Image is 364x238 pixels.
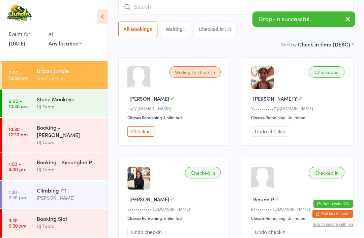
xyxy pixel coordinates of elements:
button: Exit kiosk mode [312,210,353,218]
img: image1678006884.png [251,66,274,89]
img: image1721362005.png [127,167,150,190]
time: 3:30 - 5:30 pm [9,217,26,228]
div: Stone Monkeys [37,95,102,103]
div: Waiting to check in [169,66,221,78]
div: UJ Team [37,222,102,230]
div: Checked in [185,167,221,178]
div: At [49,28,82,39]
div: Classes Remaining: Unlimited [127,114,223,120]
div: Y••••••••••7@[DOMAIN_NAME] [251,105,346,111]
div: Events for [9,28,42,39]
img: Urban Jungle Indoor Rock Climbing [7,5,32,22]
div: Booking - [PERSON_NAME] [37,124,102,138]
div: Urban Jungle [37,67,102,74]
div: Classes Remaining: Unlimited [251,114,346,120]
button: Checked in121 [193,22,237,37]
div: 1 [183,27,185,32]
div: L•••••••••••i@[DOMAIN_NAME] [127,206,223,212]
a: 9:00 -10:30 amStone MonkeysUJ Team [2,90,108,117]
div: Booking Slot [37,215,102,222]
label: Sort by [281,41,297,48]
a: 1:30 -2:30 pmClimbing PT[PERSON_NAME] [2,181,108,208]
div: UJ Team [37,166,102,173]
div: UJ Team [37,138,102,146]
div: Classes Remaining: Unlimited [251,215,346,221]
a: 10:30 -12:30 pmBooking - [PERSON_NAME]UJ Team [2,118,108,152]
div: r•g@[DOMAIN_NAME] [127,105,223,111]
span: [PERSON_NAME] [129,196,169,203]
div: Booking - Kyounglee P [37,158,102,166]
button: All Bookings [118,22,157,37]
button: Auto-cycle: ON [313,200,353,208]
span: [PERSON_NAME] Y [253,95,297,102]
div: 121 [224,27,232,32]
span: [PERSON_NAME] [129,95,169,102]
div: Checked in [309,167,344,178]
a: 1:00 -3:00 pmBooking - Kyounglee PUJ Team [2,152,108,180]
button: Undo checkin [127,227,165,237]
div: General Entry [37,74,102,82]
button: Check in [127,126,154,137]
div: Any location [49,39,82,47]
div: UJ Team [37,103,102,110]
div: Climbing PT [37,186,102,194]
div: Classes Remaining: Unlimited [127,215,223,221]
button: Undo checkin [251,227,289,237]
a: [DATE] [9,39,25,47]
time: 9:00 - 10:00 pm [9,70,28,80]
time: 10:30 - 12:30 pm [9,126,28,137]
div: Drop-in successful. [252,11,355,27]
a: 3:30 -5:30 pmBooking SlotUJ Team [2,209,108,237]
time: 1:30 - 2:30 pm [9,189,26,200]
span: Riquan R [253,196,274,203]
button: Waiting1 [161,22,190,37]
time: 9:00 - 10:30 am [9,98,28,109]
time: 1:00 - 3:00 pm [9,161,26,172]
button: how to secure with pin [313,222,353,227]
div: [PERSON_NAME] [37,194,102,202]
div: Check in time (DESC) [298,40,354,48]
div: R•••••••••i@[DOMAIN_NAME] [251,206,346,212]
div: Checked in [309,66,344,78]
a: 9:00 -10:00 pmUrban JungleGeneral Entry [2,61,108,89]
button: Undo checkin [251,126,289,137]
